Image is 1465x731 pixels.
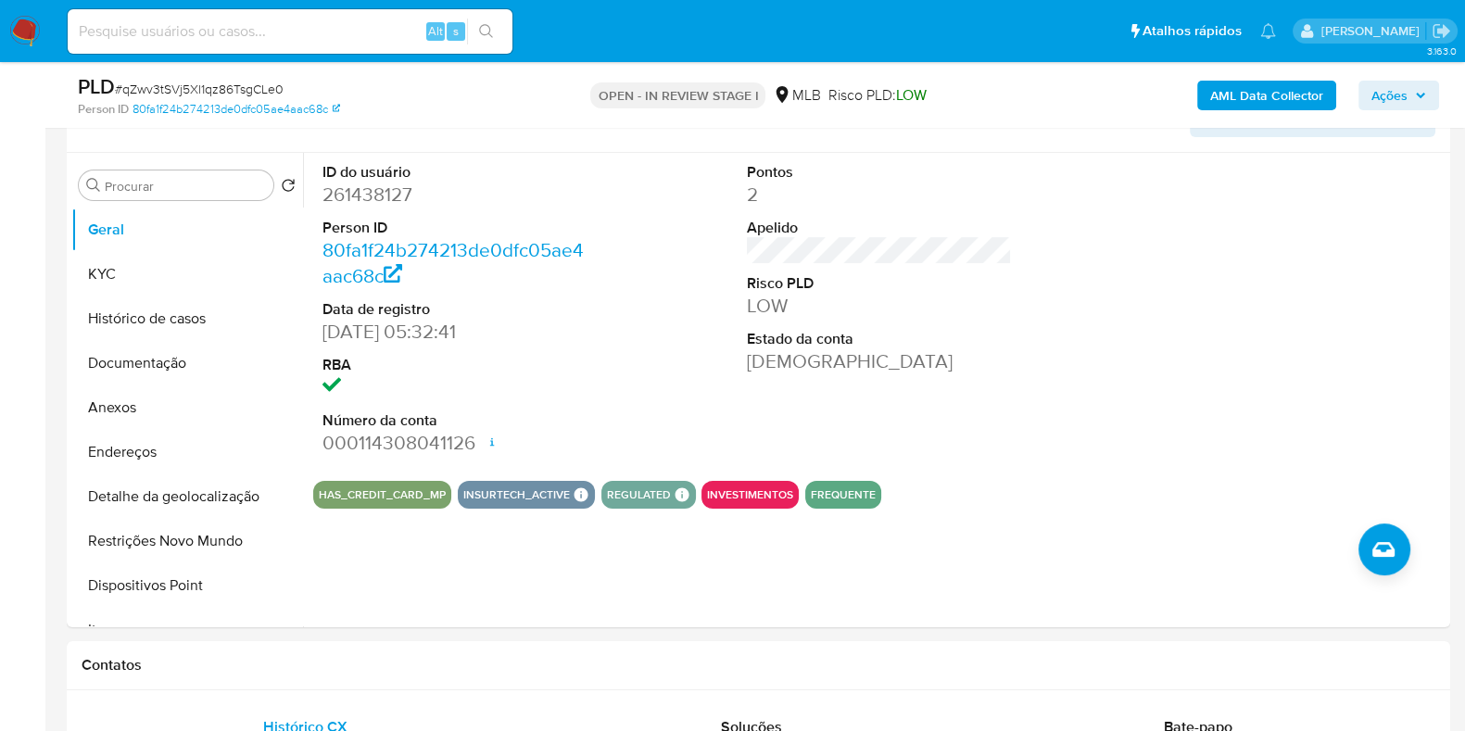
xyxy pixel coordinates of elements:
button: Procurar [86,178,101,193]
button: KYC [71,252,303,296]
span: LOW [895,84,926,106]
span: Risco PLD: [827,85,926,106]
dd: 000114308041126 [322,430,587,456]
a: 80fa1f24b274213de0dfc05ae4aac68c [133,101,340,118]
span: Atalhos rápidos [1143,21,1242,41]
dd: 2 [747,182,1012,208]
p: viviane.jdasilva@mercadopago.com.br [1320,22,1425,40]
dt: Person ID [322,218,587,238]
dd: 261438127 [322,182,587,208]
button: Restrições Novo Mundo [71,519,303,563]
dt: RBA [322,355,587,375]
dt: Risco PLD [747,273,1012,294]
dt: ID do usuário [322,162,587,183]
span: Ações [1371,81,1408,110]
div: MLB [773,85,820,106]
b: PLD [78,71,115,101]
button: Retornar ao pedido padrão [281,178,296,198]
dd: LOW [747,293,1012,319]
a: Notificações [1260,23,1276,39]
input: Pesquise usuários ou casos... [68,19,512,44]
p: OPEN - IN REVIEW STAGE I [590,82,765,108]
button: Anexos [71,385,303,430]
button: Histórico de casos [71,296,303,341]
span: Alt [428,22,443,40]
h1: Contatos [82,656,1435,674]
b: Person ID [78,101,129,118]
button: Items [71,608,303,652]
b: AML Data Collector [1210,81,1323,110]
input: Procurar [105,178,266,195]
button: Geral [71,208,303,252]
button: Dispositivos Point [71,563,303,608]
span: s [453,22,459,40]
span: # qZwv3tSVj5Xl1qz86TsgCLe0 [115,80,284,98]
dd: [DATE] 05:32:41 [322,319,587,345]
button: search-icon [467,19,505,44]
dt: Estado da conta [747,329,1012,349]
span: 3.163.0 [1426,44,1456,58]
dt: Número da conta [322,410,587,431]
button: Detalhe da geolocalização [71,474,303,519]
button: AML Data Collector [1197,81,1336,110]
dt: Apelido [747,218,1012,238]
a: Sair [1432,21,1451,41]
button: Endereços [71,430,303,474]
button: Documentação [71,341,303,385]
button: Ações [1358,81,1439,110]
dd: [DEMOGRAPHIC_DATA] [747,348,1012,374]
a: 80fa1f24b274213de0dfc05ae4aac68c [322,236,584,289]
dt: Pontos [747,162,1012,183]
dt: Data de registro [322,299,587,320]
